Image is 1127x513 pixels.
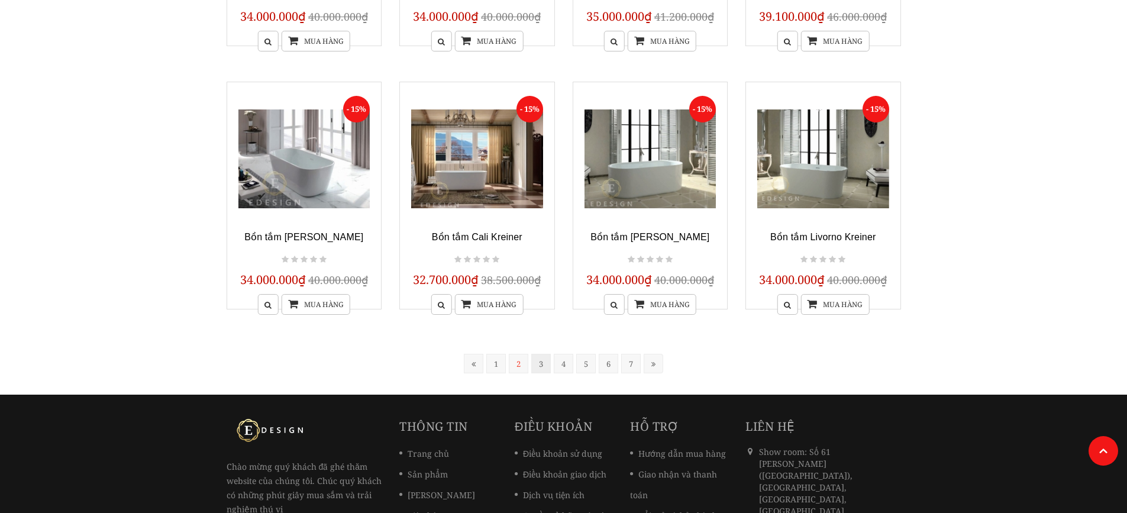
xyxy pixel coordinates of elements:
[630,448,726,459] a: Hướng dẫn mua hàng
[399,469,448,480] a: Sản phẩm
[829,254,836,265] i: Not rated yet!
[413,272,479,288] span: 32.700.000₫
[515,418,592,434] a: Điều khoản
[799,253,847,267] div: Not rated yet!
[770,232,876,242] a: Bồn tắm Livorno Kreiner
[586,272,652,288] span: 34.000.000₫
[590,232,709,242] a: Bồn tắm [PERSON_NAME]
[240,272,306,288] span: 34.000.000₫
[863,96,889,122] span: - 15%
[800,294,869,315] a: Mua hàng
[576,354,596,373] a: 5
[531,354,551,373] a: 3
[810,254,817,265] i: Not rated yet!
[464,254,471,265] i: Not rated yet!
[838,254,845,265] i: Not rated yet!
[586,8,652,24] span: 35.000.000₫
[656,254,663,265] i: Not rated yet!
[432,232,522,242] a: Bồn tắm Cali Kreiner
[308,273,368,287] span: 40.000.000₫
[319,254,327,265] i: Not rated yet!
[628,31,696,51] a: Mua hàng
[626,253,674,267] div: Not rated yet!
[689,96,716,122] span: - 15%
[554,354,573,373] a: 4
[654,273,714,287] span: 40.000.000₫
[486,354,506,373] a: 1
[516,96,543,122] span: - 15%
[515,448,602,459] a: Điều khoản sử dụng
[800,254,808,265] i: Not rated yet!
[399,489,475,501] a: [PERSON_NAME]
[454,254,461,265] i: Not rated yet!
[654,9,714,24] span: 41.200.000₫
[630,469,717,501] a: Giao nhận và thanh toán
[800,31,869,51] a: Mua hàng
[453,253,501,267] div: Not rated yet!
[666,254,673,265] i: Not rated yet!
[483,254,490,265] i: Not rated yet!
[509,354,528,373] a: 2
[282,31,350,51] a: Mua hàng
[343,96,370,122] span: - 15%
[282,294,350,315] a: Mua hàng
[240,8,306,24] span: 34.000.000₫
[413,8,479,24] span: 34.000.000₫
[399,418,468,434] a: Thông tin
[227,418,315,442] img: logo Kreiner Germany - Edesign Interior
[1089,436,1118,466] a: Lên đầu trang
[827,273,887,287] span: 40.000.000₫
[628,254,635,265] i: Not rated yet!
[647,254,654,265] i: Not rated yet!
[282,254,289,265] i: Not rated yet!
[244,232,363,242] a: Bồn tắm [PERSON_NAME]
[280,253,328,267] div: Not rated yet!
[759,8,825,24] span: 39.100.000₫
[310,254,317,265] i: Not rated yet!
[308,9,368,24] span: 40.000.000₫
[599,354,618,373] a: 6
[301,254,308,265] i: Not rated yet!
[454,31,523,51] a: Mua hàng
[637,254,644,265] i: Not rated yet!
[481,9,541,24] span: 40.000.000₫
[515,489,585,501] a: Dịch vụ tiện ích
[628,294,696,315] a: Mua hàng
[291,254,298,265] i: Not rated yet!
[630,418,679,434] a: Hỗ trợ
[827,9,887,24] span: 46.000.000₫
[759,272,825,288] span: 34.000.000₫
[454,294,523,315] a: Mua hàng
[745,418,795,434] span: Liên hệ
[515,469,606,480] a: Điều khoản giao dịch
[621,354,641,373] a: 7
[481,273,541,287] span: 38.500.000₫
[399,448,449,459] a: Trang chủ
[492,254,499,265] i: Not rated yet!
[819,254,826,265] i: Not rated yet!
[473,254,480,265] i: Not rated yet!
